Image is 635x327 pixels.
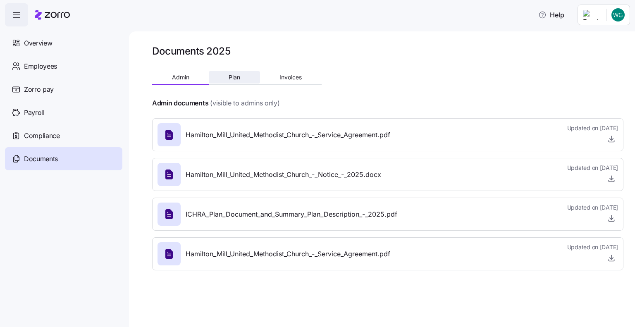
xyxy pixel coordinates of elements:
span: Hamilton_Mill_United_Methodist_Church_-_Service_Agreement.pdf [186,249,390,259]
span: Help [538,10,564,20]
span: Overview [24,38,52,48]
span: Invoices [279,74,302,80]
span: (visible to admins only) [210,98,279,108]
a: Compliance [5,124,122,147]
span: Employees [24,61,57,72]
span: Updated on [DATE] [567,243,618,251]
span: ICHRA_Plan_Document_and_Summary_Plan_Description_-_2025.pdf [186,209,397,220]
span: Hamilton_Mill_United_Methodist_Church_-_Notice_-_2025.docx [186,169,381,180]
a: Payroll [5,101,122,124]
a: Overview [5,31,122,55]
span: Admin [172,74,189,80]
span: Zorro pay [24,84,54,95]
h1: Documents 2025 [152,45,230,57]
a: Documents [5,147,122,170]
a: Zorro pay [5,78,122,101]
span: Documents [24,154,58,164]
h4: Admin documents [152,98,208,108]
span: Updated on [DATE] [567,124,618,132]
span: Plan [229,74,240,80]
span: Payroll [24,107,45,118]
span: Compliance [24,131,60,141]
span: Hamilton_Mill_United_Methodist_Church_-_Service_Agreement.pdf [186,130,390,140]
button: Help [532,7,571,23]
span: Updated on [DATE] [567,164,618,172]
span: Updated on [DATE] [567,203,618,212]
img: b49336da733f04a4d62a20262256f25f [611,8,625,21]
a: Employees [5,55,122,78]
img: Employer logo [583,10,599,20]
